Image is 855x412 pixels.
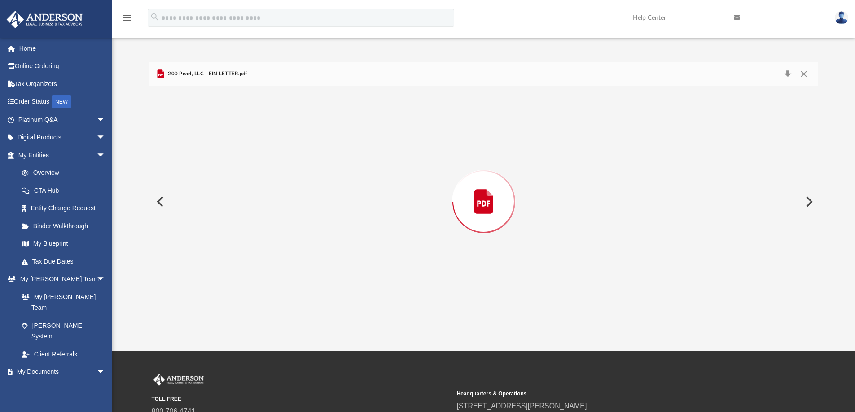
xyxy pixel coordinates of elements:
[796,68,812,80] button: Close
[96,146,114,165] span: arrow_drop_down
[6,75,119,93] a: Tax Organizers
[13,381,110,399] a: Box
[6,39,119,57] a: Home
[13,345,114,363] a: Client Referrals
[166,70,247,78] span: 200 Pearl, LLC - EIN LETTER.pdf
[13,164,119,182] a: Overview
[798,189,818,214] button: Next File
[13,317,114,345] a: [PERSON_NAME] System
[121,17,132,23] a: menu
[96,111,114,129] span: arrow_drop_down
[13,235,114,253] a: My Blueprint
[6,270,114,288] a: My [PERSON_NAME] Teamarrow_drop_down
[6,146,119,164] a: My Entitiesarrow_drop_down
[6,129,119,147] a: Digital Productsarrow_drop_down
[152,374,206,386] img: Anderson Advisors Platinum Portal
[150,12,160,22] i: search
[835,11,848,24] img: User Pic
[6,363,114,381] a: My Documentsarrow_drop_down
[13,288,110,317] a: My [PERSON_NAME] Team
[780,68,796,80] button: Download
[13,182,119,199] a: CTA Hub
[4,11,85,28] img: Anderson Advisors Platinum Portal
[13,217,119,235] a: Binder Walkthrough
[13,199,119,217] a: Entity Change Request
[96,363,114,382] span: arrow_drop_down
[13,252,119,270] a: Tax Due Dates
[457,390,756,398] small: Headquarters & Operations
[121,13,132,23] i: menu
[6,93,119,111] a: Order StatusNEW
[6,57,119,75] a: Online Ordering
[457,402,587,410] a: [STREET_ADDRESS][PERSON_NAME]
[149,62,818,317] div: Preview
[149,189,169,214] button: Previous File
[6,111,119,129] a: Platinum Q&Aarrow_drop_down
[96,129,114,147] span: arrow_drop_down
[52,95,71,108] div: NEW
[152,395,451,403] small: TOLL FREE
[96,270,114,289] span: arrow_drop_down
